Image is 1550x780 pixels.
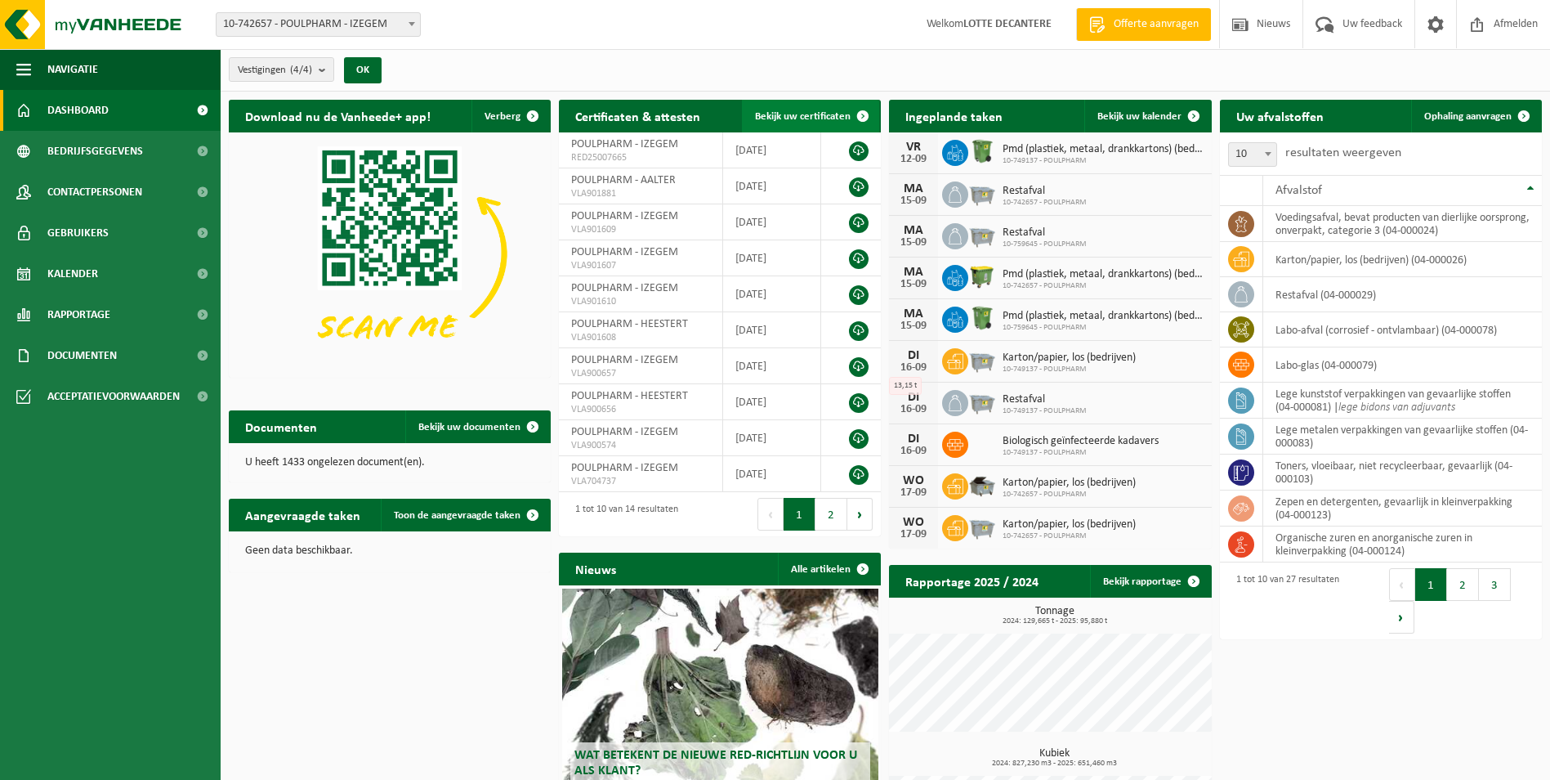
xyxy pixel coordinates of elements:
div: DI [897,349,930,362]
span: 10-749137 - POULPHARM [1003,365,1136,374]
span: Rapportage [47,294,110,335]
span: Afvalstof [1275,184,1322,197]
button: 2 [1447,568,1479,601]
span: 2024: 129,665 t - 2025: 95,880 t [897,617,1211,625]
span: Restafval [1003,185,1087,198]
img: WB-1100-HPE-GN-50 [968,262,996,290]
div: 17-09 [897,487,930,499]
span: VLA901608 [571,331,710,344]
a: Offerte aanvragen [1076,8,1211,41]
span: Gebruikers [47,213,109,253]
a: Toon de aangevraagde taken [381,499,549,531]
span: 2024: 827,230 m3 - 2025: 651,460 m3 [897,760,1211,768]
span: POULPHARM - IZEGEM [571,354,678,366]
div: 15-09 [897,237,930,249]
h2: Rapportage 2025 / 2024 [889,565,1055,597]
td: [DATE] [723,348,821,384]
img: Download de VHEPlus App [229,132,551,374]
td: [DATE] [723,312,821,348]
span: VLA901881 [571,187,710,200]
span: 10-742657 - POULPHARM [1003,531,1136,541]
h3: Kubiek [897,748,1211,768]
span: POULPHARM - IZEGEM [571,282,678,294]
div: WO [897,516,930,529]
div: 16-09 [897,404,930,415]
span: Ophaling aanvragen [1424,111,1512,122]
td: karton/papier, los (bedrijven) (04-000026) [1263,242,1542,277]
span: 10-742657 - POULPHARM - IZEGEM [216,12,421,37]
img: WB-2500-GAL-GY-01 [968,179,996,207]
span: Toon de aangevraagde taken [394,510,520,521]
button: 1 [784,498,815,531]
img: WB-2500-GAL-GY-01 [968,388,996,415]
p: Geen data beschikbaar. [245,545,534,557]
span: 10-749137 - POULPHARM [1003,448,1159,458]
h2: Documenten [229,410,333,442]
span: 10-742657 - POULPHARM [1003,490,1136,500]
span: POULPHARM - HEESTERT [571,390,688,402]
span: Kalender [47,253,98,294]
h2: Certificaten & attesten [559,100,717,132]
td: restafval (04-000029) [1263,277,1542,312]
div: 12-09 [897,154,930,165]
td: labo-glas (04-000079) [1263,347,1542,383]
div: DI [897,433,930,446]
td: [DATE] [723,456,821,492]
button: Next [847,498,873,531]
span: POULPHARM - IZEGEM [571,246,678,258]
div: 15-09 [897,321,930,332]
span: Navigatie [47,49,98,90]
span: VLA901609 [571,223,710,236]
span: RED25007665 [571,151,710,164]
div: 1 tot 10 van 14 resultaten [567,496,678,532]
a: Bekijk rapportage [1090,565,1210,598]
img: WB-5000-GAL-GY-01 [968,471,996,499]
button: Next [1389,601,1414,634]
div: MA [897,182,930,195]
span: Verberg [485,111,520,122]
h2: Ingeplande taken [889,100,1019,132]
div: DI [897,391,930,404]
img: WB-2500-GAL-GY-01 [968,513,996,540]
button: Verberg [471,100,549,132]
span: 10-742657 - POULPHARM [1003,198,1087,208]
span: POULPHARM - IZEGEM [571,210,678,222]
h2: Nieuws [559,553,632,585]
td: lege kunststof verpakkingen van gevaarlijke stoffen (04-000081) | [1263,383,1542,419]
div: 15-09 [897,195,930,207]
h2: Download nu de Vanheede+ app! [229,100,447,132]
span: Wat betekent de nieuwe RED-richtlijn voor u als klant? [574,749,857,778]
button: OK [344,57,382,83]
button: Previous [1389,568,1415,601]
img: WB-0370-HPE-GN-50 [968,137,996,165]
span: Dashboard [47,90,109,131]
td: voedingsafval, bevat producten van dierlijke oorsprong, onverpakt, categorie 3 (04-000024) [1263,206,1542,242]
span: POULPHARM - IZEGEM [571,138,678,150]
span: POULPHARM - HEESTERT [571,318,688,330]
a: Alle artikelen [778,553,879,585]
span: VLA900656 [571,403,710,416]
span: Acceptatievoorwaarden [47,376,180,417]
a: Bekijk uw documenten [405,410,549,443]
span: POULPHARM - IZEGEM [571,462,678,474]
span: VLA704737 [571,475,710,488]
td: [DATE] [723,384,821,420]
div: MA [897,307,930,321]
span: POULPHARM - AALTER [571,174,676,186]
p: U heeft 1433 ongelezen document(en). [245,457,534,468]
span: 10-749137 - POULPHARM [1003,156,1203,166]
div: 15-09 [897,279,930,290]
td: [DATE] [723,420,821,456]
span: Karton/papier, los (bedrijven) [1003,352,1136,365]
td: toners, vloeibaar, niet recycleerbaar, gevaarlijk (04-000103) [1263,455,1542,491]
td: [DATE] [723,132,821,168]
i: lege bidons van adjuvants [1338,401,1455,414]
div: 17-09 [897,529,930,540]
div: 16-09 [897,362,930,374]
count: (4/4) [290,65,312,75]
h2: Aangevraagde taken [229,499,377,531]
span: Bedrijfsgegevens [47,131,143,172]
button: 3 [1479,568,1511,601]
span: Restafval [1003,393,1087,406]
span: Bekijk uw certificaten [755,111,851,122]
